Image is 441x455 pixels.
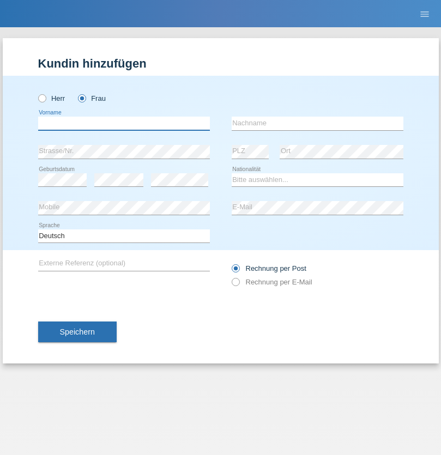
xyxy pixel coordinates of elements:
button: Speichern [38,321,117,342]
label: Rechnung per E-Mail [232,278,312,286]
label: Herr [38,94,65,102]
input: Rechnung per E-Mail [232,278,239,292]
label: Rechnung per Post [232,264,306,272]
a: menu [414,10,436,17]
span: Speichern [60,327,95,336]
h1: Kundin hinzufügen [38,57,403,70]
input: Rechnung per Post [232,264,239,278]
input: Frau [78,94,85,101]
i: menu [419,9,430,20]
input: Herr [38,94,45,101]
label: Frau [78,94,106,102]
